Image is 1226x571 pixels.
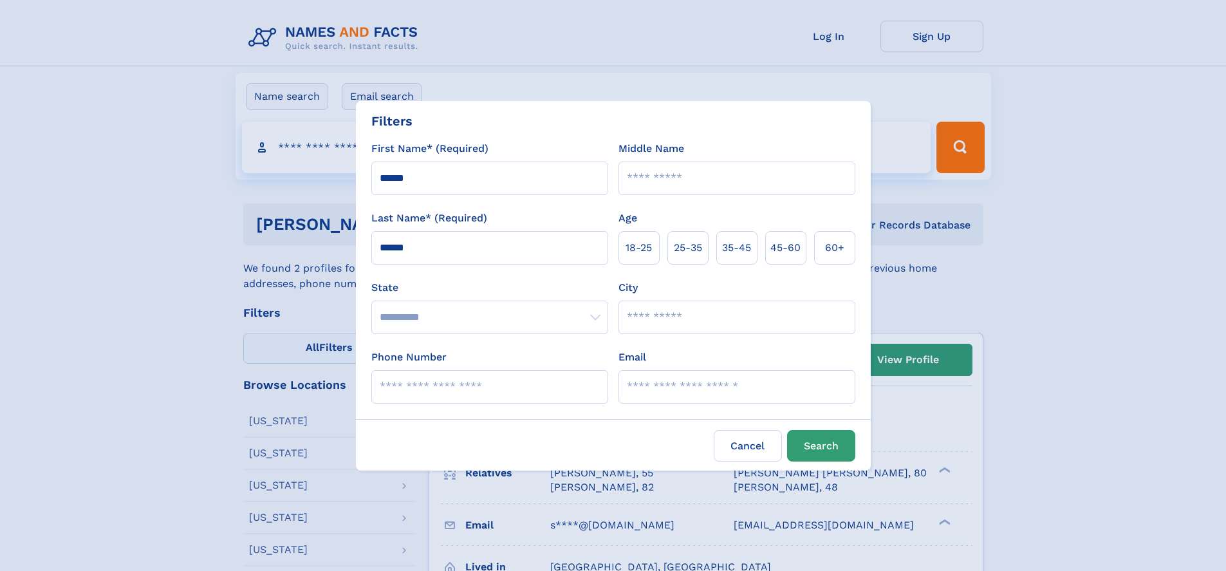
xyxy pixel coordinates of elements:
span: 18‑25 [626,240,652,256]
span: 45‑60 [770,240,801,256]
label: City [618,280,638,295]
button: Search [787,430,855,462]
label: First Name* (Required) [371,141,488,156]
label: Email [618,350,646,365]
span: 60+ [825,240,844,256]
label: State [371,280,608,295]
label: Last Name* (Required) [371,211,487,226]
label: Cancel [714,430,782,462]
label: Phone Number [371,350,447,365]
span: 35‑45 [722,240,751,256]
span: 25‑35 [674,240,702,256]
label: Age [618,211,637,226]
label: Middle Name [618,141,684,156]
div: Filters [371,111,413,131]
